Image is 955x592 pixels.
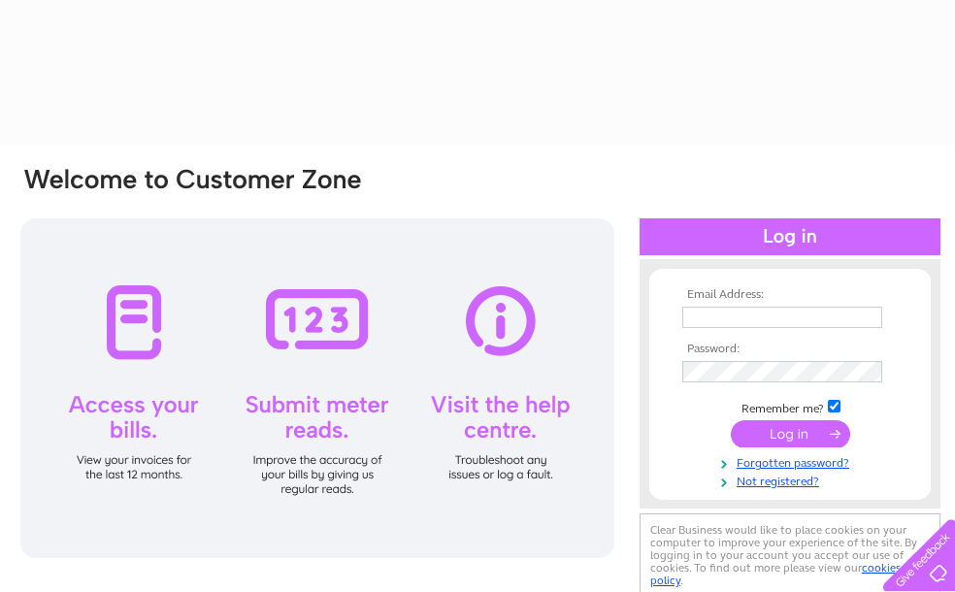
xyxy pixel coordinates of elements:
a: Forgotten password? [682,452,903,471]
input: Submit [731,420,850,447]
th: Email Address: [677,288,903,302]
td: Remember me? [677,397,903,416]
a: cookies policy [650,561,901,587]
th: Password: [677,343,903,356]
a: Not registered? [682,471,903,489]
